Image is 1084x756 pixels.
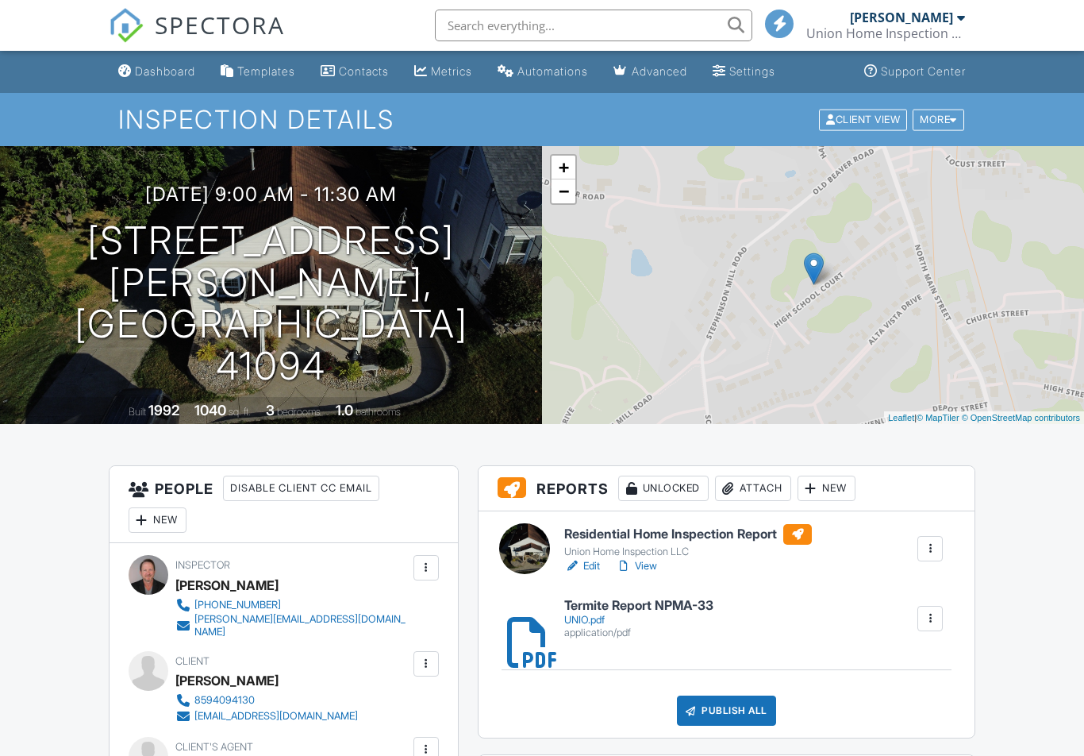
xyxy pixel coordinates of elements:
div: Publish All [677,696,776,726]
div: Client View [819,109,907,130]
a: Support Center [858,57,972,87]
a: © MapTiler [917,413,959,422]
div: Union Home Inspection LLC [564,546,812,558]
div: 3 [266,402,275,418]
div: application/pdf [564,627,713,639]
a: Edit [564,558,600,574]
a: © OpenStreetMap contributors [962,413,1080,422]
a: [EMAIL_ADDRESS][DOMAIN_NAME] [175,708,358,724]
div: [PERSON_NAME] [175,573,279,597]
h3: Reports [479,466,974,511]
span: Built [129,406,146,418]
h3: [DATE] 9:00 am - 11:30 am [145,183,397,205]
div: Disable Client CC Email [223,476,379,501]
div: [PERSON_NAME][EMAIL_ADDRESS][DOMAIN_NAME] [194,613,409,638]
div: [EMAIL_ADDRESS][DOMAIN_NAME] [194,710,358,723]
a: SPECTORA [109,21,285,55]
div: Support Center [881,64,966,78]
div: [PERSON_NAME] [175,669,279,692]
a: Contacts [314,57,395,87]
div: Contacts [339,64,389,78]
div: Templates [237,64,295,78]
h6: Residential Home Inspection Report [564,524,812,545]
h6: Termite Report NPMA-33 [564,599,713,613]
a: View [616,558,657,574]
span: bedrooms [277,406,321,418]
a: [PHONE_NUMBER] [175,597,409,613]
div: [PHONE_NUMBER] [194,599,281,611]
div: Attach [715,476,791,501]
span: SPECTORA [155,8,285,41]
div: 1040 [194,402,226,418]
input: Search everything... [435,10,752,41]
div: Metrics [431,64,472,78]
a: Residential Home Inspection Report Union Home Inspection LLC [564,524,812,559]
h1: Inspection Details [118,106,965,133]
div: New [798,476,855,501]
div: 1992 [148,402,179,418]
div: Settings [729,64,775,78]
div: Advanced [632,64,687,78]
div: More [913,109,964,130]
a: 8594094130 [175,692,358,708]
div: Automations [517,64,588,78]
h3: People [110,466,458,543]
a: Termite Report NPMA-33 UNIO.pdf application/pdf [564,599,713,639]
div: Union Home Inspection LLC [806,25,965,41]
a: Advanced [607,57,694,87]
span: Client [175,655,209,667]
a: [PERSON_NAME][EMAIL_ADDRESS][DOMAIN_NAME] [175,613,409,638]
a: Client View [817,113,911,125]
div: 8594094130 [194,694,255,707]
a: Settings [706,57,782,87]
a: Zoom out [552,179,575,203]
div: New [129,507,186,533]
h1: [STREET_ADDRESS] [PERSON_NAME], [GEOGRAPHIC_DATA] 41094 [25,220,517,388]
a: Templates [214,57,302,87]
div: Dashboard [135,64,195,78]
span: sq. ft. [229,406,251,418]
span: Inspector [175,559,230,571]
div: [PERSON_NAME] [850,10,953,25]
a: Metrics [408,57,479,87]
div: 1.0 [336,402,353,418]
a: Automations (Basic) [491,57,594,87]
img: The Best Home Inspection Software - Spectora [109,8,144,43]
div: | [884,411,1084,425]
span: Client's Agent [175,741,253,753]
a: Zoom in [552,156,575,179]
div: UNIO.pdf [564,614,713,627]
a: Dashboard [112,57,202,87]
span: bathrooms [356,406,401,418]
a: Leaflet [888,413,914,422]
div: Unlocked [618,476,709,501]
